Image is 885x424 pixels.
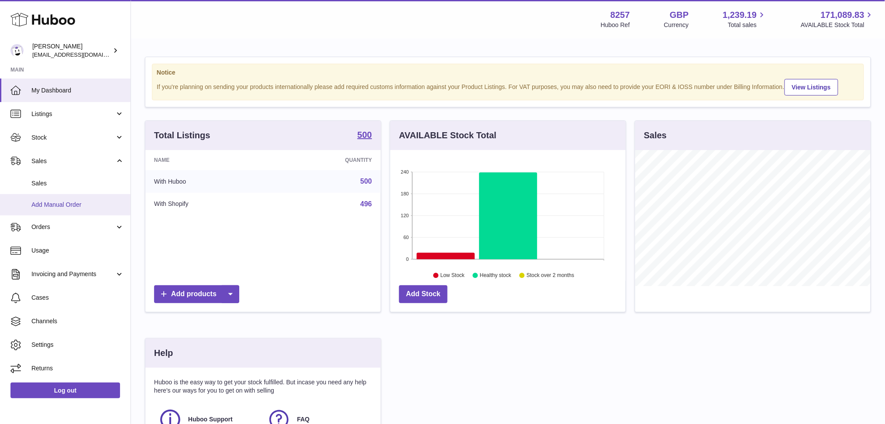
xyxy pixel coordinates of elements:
[399,285,448,303] a: Add Stock
[31,294,124,302] span: Cases
[610,9,630,21] strong: 8257
[723,9,767,29] a: 1,239.19 Total sales
[801,9,875,29] a: 171,089.83 AVAILABLE Stock Total
[31,270,115,278] span: Invoicing and Payments
[31,133,115,142] span: Stock
[32,42,111,59] div: [PERSON_NAME]
[401,191,409,196] text: 180
[358,130,372,139] strong: 500
[272,150,381,170] th: Quantity
[601,21,630,29] div: Huboo Ref
[31,157,115,165] span: Sales
[32,51,128,58] span: [EMAIL_ADDRESS][DOMAIN_NAME]
[360,200,372,208] a: 496
[31,110,115,118] span: Listings
[360,178,372,185] a: 500
[154,347,173,359] h3: Help
[403,235,409,240] text: 60
[145,150,272,170] th: Name
[401,213,409,218] text: 120
[723,9,757,21] span: 1,239.19
[154,130,210,141] h3: Total Listings
[31,201,124,209] span: Add Manual Order
[358,130,372,141] a: 500
[157,68,859,77] strong: Notice
[297,415,310,424] span: FAQ
[10,383,120,398] a: Log out
[157,78,859,96] div: If you're planning on sending your products internationally please add required customs informati...
[10,44,24,57] img: don@skinsgolf.com
[145,193,272,215] td: With Shopify
[31,341,124,349] span: Settings
[441,273,465,279] text: Low Stock
[31,317,124,325] span: Channels
[480,273,512,279] text: Healthy stock
[399,130,496,141] h3: AVAILABLE Stock Total
[801,21,875,29] span: AVAILABLE Stock Total
[401,169,409,174] text: 240
[785,79,838,96] a: View Listings
[31,86,124,95] span: My Dashboard
[154,378,372,395] p: Huboo is the easy way to get your stock fulfilled. But incase you need any help here's our ways f...
[728,21,767,29] span: Total sales
[644,130,667,141] h3: Sales
[31,246,124,255] span: Usage
[670,9,689,21] strong: GBP
[31,179,124,188] span: Sales
[664,21,689,29] div: Currency
[31,223,115,231] span: Orders
[406,256,409,262] text: 0
[145,170,272,193] td: With Huboo
[821,9,864,21] span: 171,089.83
[31,364,124,373] span: Returns
[527,273,574,279] text: Stock over 2 months
[188,415,233,424] span: Huboo Support
[154,285,239,303] a: Add products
